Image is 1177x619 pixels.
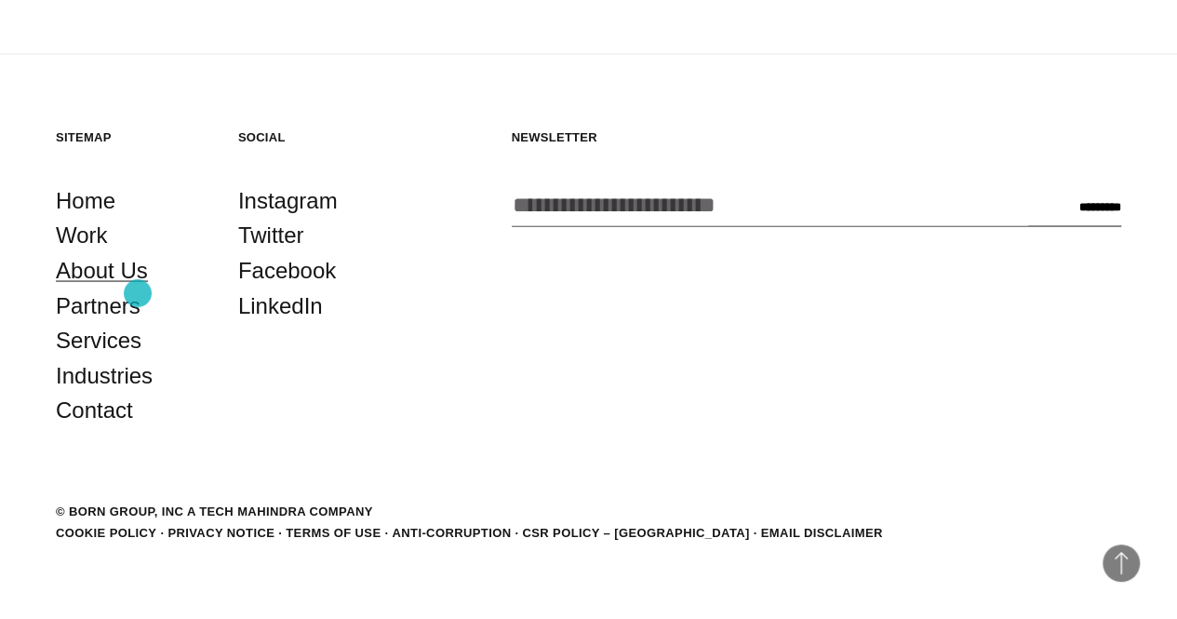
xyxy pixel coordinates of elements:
a: Home [56,182,115,218]
a: Facebook [238,252,336,288]
a: Partners [56,288,140,323]
a: Anti-Corruption [392,525,511,539]
a: CSR POLICY – [GEOGRAPHIC_DATA] [522,525,749,539]
a: Industries [56,357,153,393]
h5: Newsletter [512,128,1121,144]
a: About Us [56,252,148,288]
button: Back to Top [1103,545,1140,582]
a: Instagram [238,182,338,218]
a: LinkedIn [238,288,323,323]
h5: Social [238,128,393,144]
a: Contact [56,392,133,427]
a: Services [56,322,141,357]
a: Terms of Use [286,525,381,539]
div: © BORN GROUP, INC A Tech Mahindra Company [56,502,373,520]
a: Email Disclaimer [761,525,883,539]
a: Cookie Policy [56,525,156,539]
a: Twitter [238,217,304,252]
h5: Sitemap [56,128,210,144]
a: Work [56,217,108,252]
a: Privacy Notice [167,525,274,539]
